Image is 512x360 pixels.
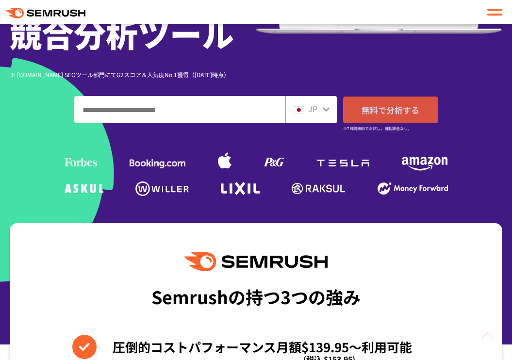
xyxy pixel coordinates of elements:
small: ※7日間無料でお試し。自動課金なし。 [343,124,412,133]
a: 無料で分析する [343,97,438,123]
input: ドメイン、キーワードまたはURLを入力してください [75,97,285,123]
li: 圧倒的コストパフォーマンス月額$139.95〜利用可能 [72,335,440,359]
span: JP [308,103,317,115]
span: 無料で分析する [362,104,419,116]
img: Semrush [184,252,327,271]
div: ※ [DOMAIN_NAME] SEOツール部門にてG2スコア＆人気度No.1獲得（[DATE]時点） [10,70,256,79]
div: Semrushの持つ3つの強み [151,278,361,314]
